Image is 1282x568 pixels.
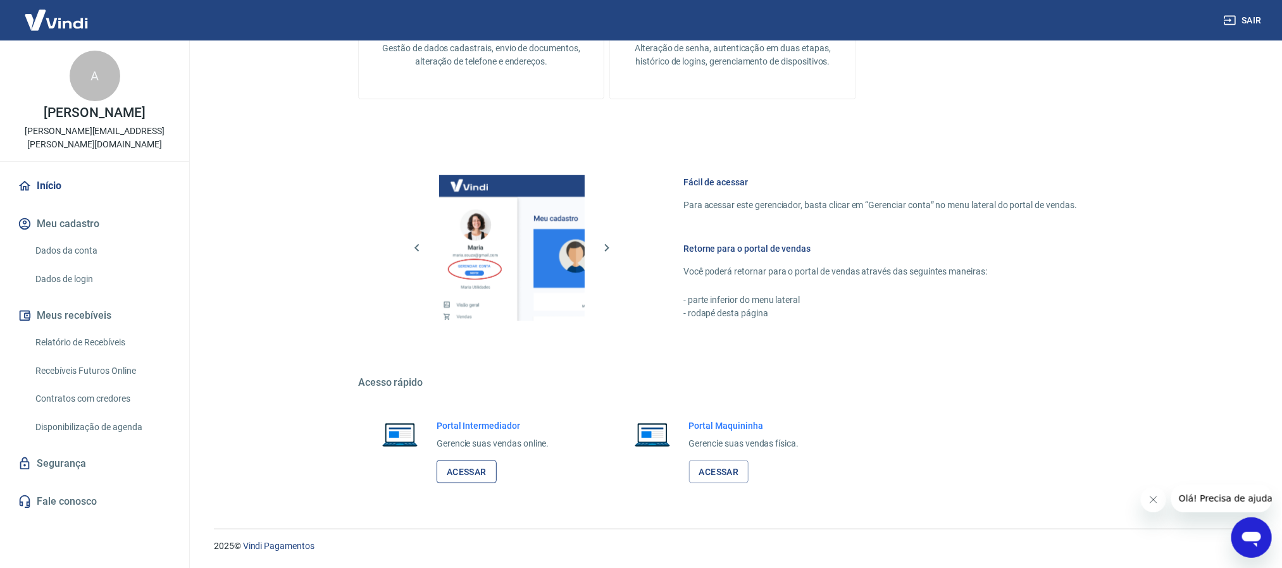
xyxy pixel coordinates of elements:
iframe: Fechar mensagem [1141,487,1166,512]
h6: Portal Maquininha [689,419,799,432]
span: Olá! Precisa de ajuda? [8,9,106,19]
a: Relatório de Recebíveis [30,330,174,355]
a: Início [15,172,174,200]
h5: Acesso rápido [358,376,1107,389]
a: Dados da conta [30,238,174,264]
p: Para acessar este gerenciador, basta clicar em “Gerenciar conta” no menu lateral do portal de ven... [683,199,1077,212]
a: Acessar [437,460,497,484]
p: Gestão de dados cadastrais, envio de documentos, alteração de telefone e endereços. [379,42,583,68]
a: Fale conosco [15,488,174,516]
button: Sair [1221,9,1267,32]
img: Vindi [15,1,97,39]
img: Imagem de um notebook aberto [373,419,426,450]
a: Segurança [15,450,174,478]
h6: Portal Intermediador [437,419,549,432]
a: Disponibilização de agenda [30,414,174,440]
a: Recebíveis Futuros Online [30,358,174,384]
button: Meus recebíveis [15,302,174,330]
a: Dados de login [30,266,174,292]
p: [PERSON_NAME][EMAIL_ADDRESS][PERSON_NAME][DOMAIN_NAME] [10,125,179,151]
iframe: Mensagem da empresa [1171,485,1272,512]
p: 2025 © [214,540,1252,553]
h6: Retorne para o portal de vendas [683,242,1077,255]
button: Meu cadastro [15,210,174,238]
img: Imagem da dashboard mostrando o botão de gerenciar conta na sidebar no lado esquerdo [439,175,585,321]
p: Gerencie suas vendas online. [437,437,549,450]
p: - rodapé desta página [683,307,1077,320]
iframe: Botão para abrir a janela de mensagens [1231,517,1272,558]
p: Alteração de senha, autenticação em duas etapas, histórico de logins, gerenciamento de dispositivos. [630,42,835,68]
a: Acessar [689,460,749,484]
a: Contratos com credores [30,386,174,412]
h6: Fácil de acessar [683,176,1077,188]
p: Você poderá retornar para o portal de vendas através das seguintes maneiras: [683,265,1077,278]
div: A [70,51,120,101]
a: Vindi Pagamentos [243,541,314,551]
p: - parte inferior do menu lateral [683,293,1077,307]
img: Imagem de um notebook aberto [626,419,679,450]
p: Gerencie suas vendas física. [689,437,799,450]
p: [PERSON_NAME] [44,106,145,120]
